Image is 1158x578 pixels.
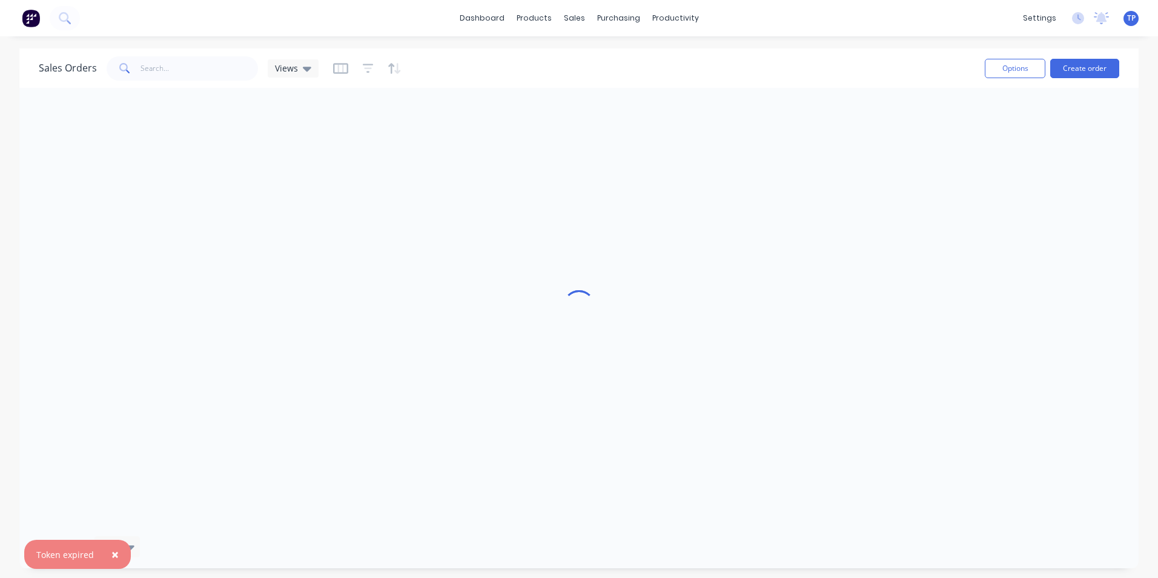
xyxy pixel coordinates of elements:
[39,62,97,74] h1: Sales Orders
[591,9,646,27] div: purchasing
[454,9,511,27] a: dashboard
[985,59,1045,78] button: Options
[1050,59,1119,78] button: Create order
[275,62,298,75] span: Views
[1017,9,1062,27] div: settings
[99,540,131,569] button: Close
[22,9,40,27] img: Factory
[646,9,705,27] div: productivity
[111,546,119,563] span: ×
[511,9,558,27] div: products
[1127,13,1136,24] span: TP
[558,9,591,27] div: sales
[141,56,259,81] input: Search...
[36,548,94,561] div: Token expired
